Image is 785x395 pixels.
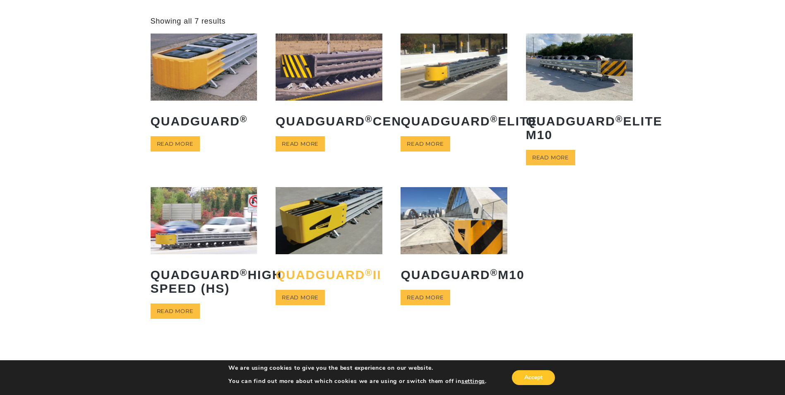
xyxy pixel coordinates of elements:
a: QuadGuard®II [276,187,382,287]
a: QuadGuard®Elite M10 [526,34,633,147]
h2: QuadGuard Elite [401,108,507,134]
sup: ® [490,114,498,124]
h2: QuadGuard High Speed (HS) [151,262,257,301]
sup: ® [490,267,498,278]
sup: ® [240,114,248,124]
button: Accept [512,370,555,385]
a: Read more about “QuadGuard® II” [276,290,325,305]
sup: ® [365,114,373,124]
a: QuadGuard® [151,34,257,134]
a: Read more about “QuadGuard® CEN” [276,136,325,152]
a: QuadGuard®High Speed (HS) [151,187,257,301]
a: QuadGuard®CEN [276,34,382,134]
sup: ® [615,114,623,124]
button: settings [461,378,485,385]
a: Read more about “QuadGuard®” [151,136,200,152]
h2: QuadGuard II [276,262,382,288]
h2: QuadGuard [151,108,257,134]
p: Showing all 7 results [151,17,226,26]
a: Read more about “QuadGuard® Elite” [401,136,450,152]
sup: ® [240,267,248,278]
h2: QuadGuard Elite M10 [526,108,633,148]
p: We are using cookies to give you the best experience on our website. [228,364,487,372]
a: Read more about “QuadGuard® Elite M10” [526,150,575,165]
a: QuadGuard®Elite [401,34,507,134]
h2: QuadGuard CEN [276,108,382,134]
h2: QuadGuard M10 [401,262,507,288]
sup: ® [365,267,373,278]
a: QuadGuard®M10 [401,187,507,287]
p: You can find out more about which cookies we are using or switch them off in . [228,378,487,385]
a: Read more about “QuadGuard® M10” [401,290,450,305]
a: Read more about “QuadGuard® High Speed (HS)” [151,303,200,319]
